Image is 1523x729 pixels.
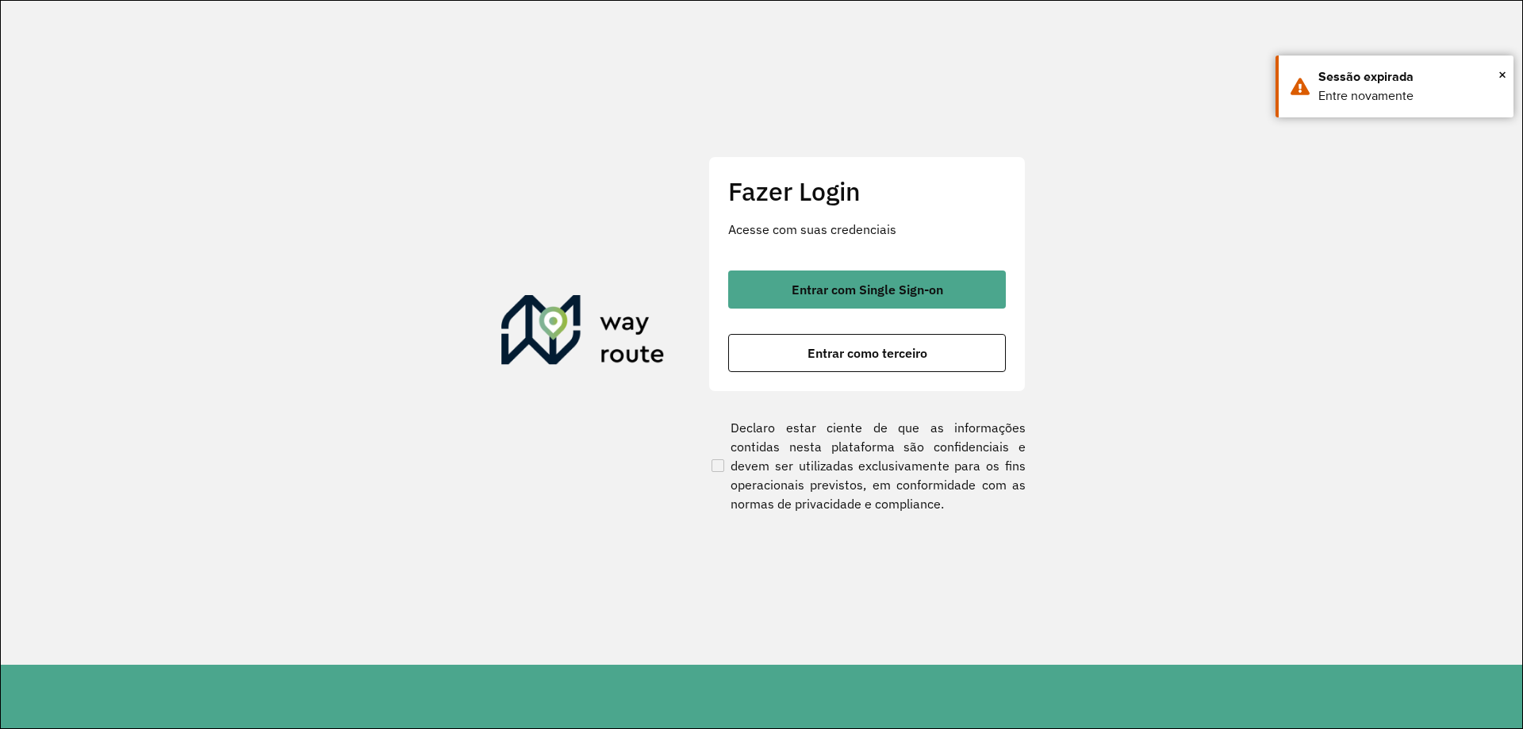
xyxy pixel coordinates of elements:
div: Sessão expirada [1318,67,1502,86]
span: × [1498,63,1506,86]
div: Entre novamente [1318,86,1502,106]
button: Close [1498,63,1506,86]
h2: Fazer Login [728,176,1006,206]
button: button [728,270,1006,309]
span: Entrar com Single Sign-on [792,283,943,296]
button: button [728,334,1006,372]
p: Acesse com suas credenciais [728,220,1006,239]
img: Roteirizador AmbevTech [501,295,665,371]
label: Declaro estar ciente de que as informações contidas nesta plataforma são confidenciais e devem se... [708,418,1026,513]
span: Entrar como terceiro [808,347,927,359]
